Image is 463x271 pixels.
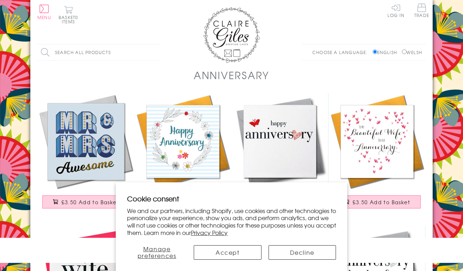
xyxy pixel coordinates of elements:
[402,49,407,54] input: Welsh
[134,93,231,190] img: Wedding Card, Flower Circle, Happy Anniversary, Embellished with pompoms
[134,93,231,216] a: Wedding Card, Flower Circle, Happy Anniversary, Embellished with pompoms £3.75 Add to Basket
[127,194,336,204] h2: Cookie consent
[329,93,426,190] img: Wedding Card, Heart, Beautiful Wife Anniversary
[59,6,78,24] button: Basket0 items
[373,49,401,55] label: English
[373,49,377,54] input: English
[414,4,429,17] span: Trade
[194,68,269,82] h1: Anniversary
[333,195,421,208] button: £3.50 Add to Basket
[329,93,426,216] a: Wedding Card, Heart, Beautiful Wife Anniversary £3.50 Add to Basket
[37,45,161,60] input: Search all products
[269,245,336,260] button: Decline
[312,49,371,55] p: Choose a language:
[194,245,261,260] button: Accept
[138,245,176,260] span: Manage preferences
[37,14,51,20] span: Menu
[37,5,51,19] button: Menu
[42,195,130,208] button: £3.50 Add to Basket
[61,199,119,206] span: £3.50 Add to Basket
[37,93,134,190] img: Wedding Card, Mr & Mrs Awesome, blue block letters, with gold foil
[402,49,422,55] label: Welsh
[414,4,429,19] a: Trade
[37,93,134,216] a: Wedding Card, Mr & Mrs Awesome, blue block letters, with gold foil £3.50 Add to Basket
[387,4,404,17] a: Log In
[231,93,329,190] img: Wedding Card, Heart, Happy Anniversary, embellished with a fabric butterfly
[127,207,336,236] p: We and our partners, including Shopify, use cookies and other technologies to personalize your ex...
[191,228,228,237] a: Privacy Policy
[127,245,187,260] button: Manage preferences
[353,199,410,206] span: £3.50 Add to Basket
[154,45,161,60] input: Search
[231,93,329,216] a: Wedding Card, Heart, Happy Anniversary, embellished with a fabric butterfly £3.50 Add to Basket
[203,7,260,63] img: Claire Giles Greetings Cards
[62,14,78,25] span: 0 items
